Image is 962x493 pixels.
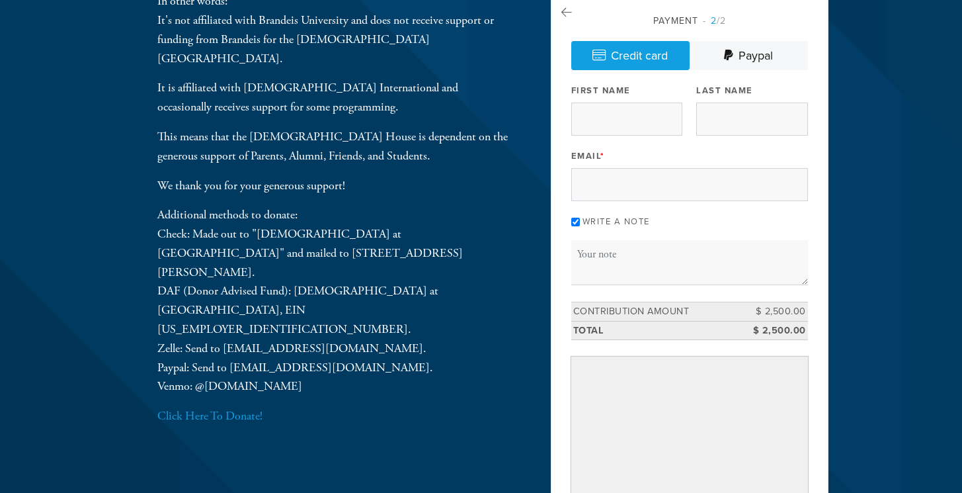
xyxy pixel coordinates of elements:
[696,85,753,97] label: Last Name
[748,302,808,322] td: $ 2,500.00
[157,177,508,196] p: We thank you for your generous support!
[748,321,808,340] td: $ 2,500.00
[582,216,650,227] label: Write a note
[571,85,631,97] label: First Name
[690,41,808,70] a: Paypal
[571,302,748,322] td: Contribution Amount
[571,321,748,340] td: Total
[157,128,508,166] p: This means that the [DEMOGRAPHIC_DATA] House is dependent on the generous support of Parents, Alu...
[600,151,605,161] span: This field is required.
[571,14,808,28] div: Payment
[571,41,690,70] a: Credit card
[157,206,508,396] p: Additional methods to donate: Check: Made out to "[DEMOGRAPHIC_DATA] at [GEOGRAPHIC_DATA]" and ma...
[711,15,717,26] span: 2
[157,408,262,424] a: Click Here To Donate!
[703,15,726,26] span: /2
[571,150,605,162] label: Email
[157,79,508,117] p: It is affiliated with [DEMOGRAPHIC_DATA] International and occasionally receives support for some...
